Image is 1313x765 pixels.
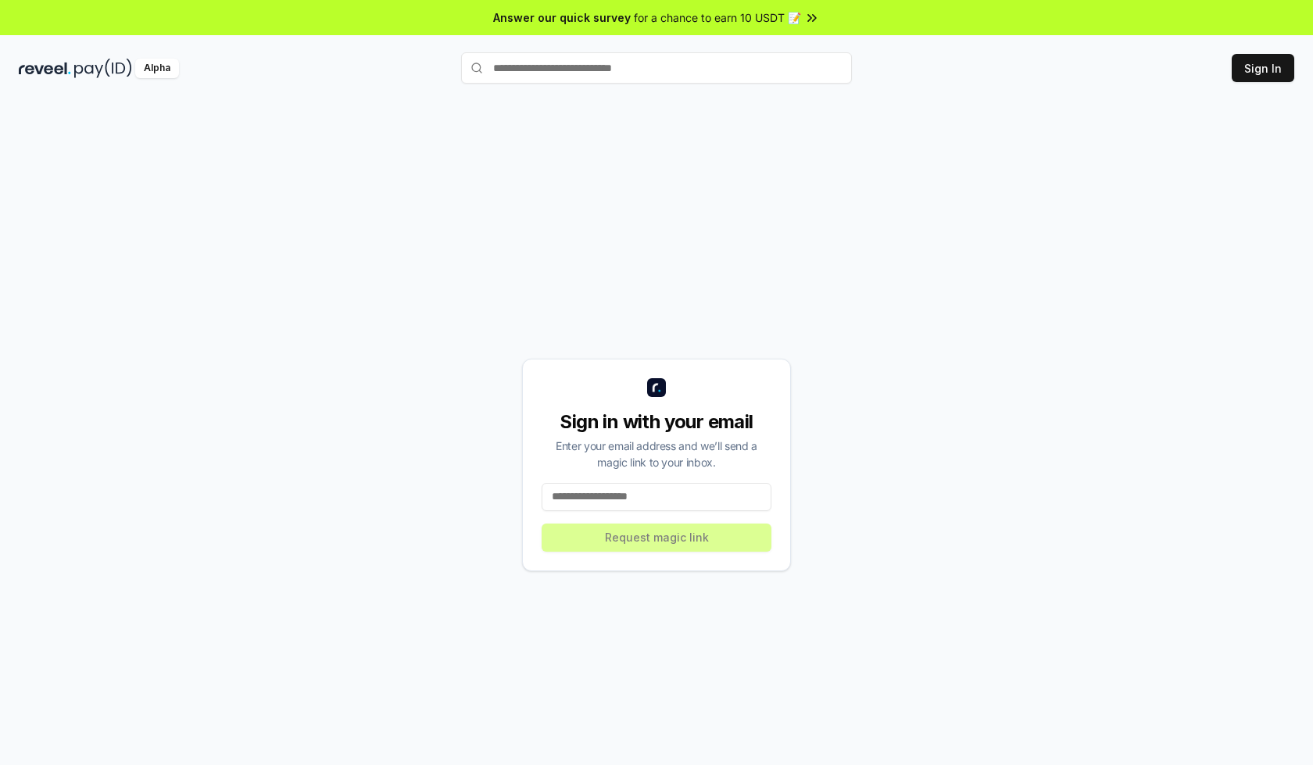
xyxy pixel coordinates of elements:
[647,378,666,397] img: logo_small
[542,409,771,434] div: Sign in with your email
[74,59,132,78] img: pay_id
[493,9,631,26] span: Answer our quick survey
[634,9,801,26] span: for a chance to earn 10 USDT 📝
[542,438,771,470] div: Enter your email address and we’ll send a magic link to your inbox.
[19,59,71,78] img: reveel_dark
[135,59,179,78] div: Alpha
[1232,54,1294,82] button: Sign In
